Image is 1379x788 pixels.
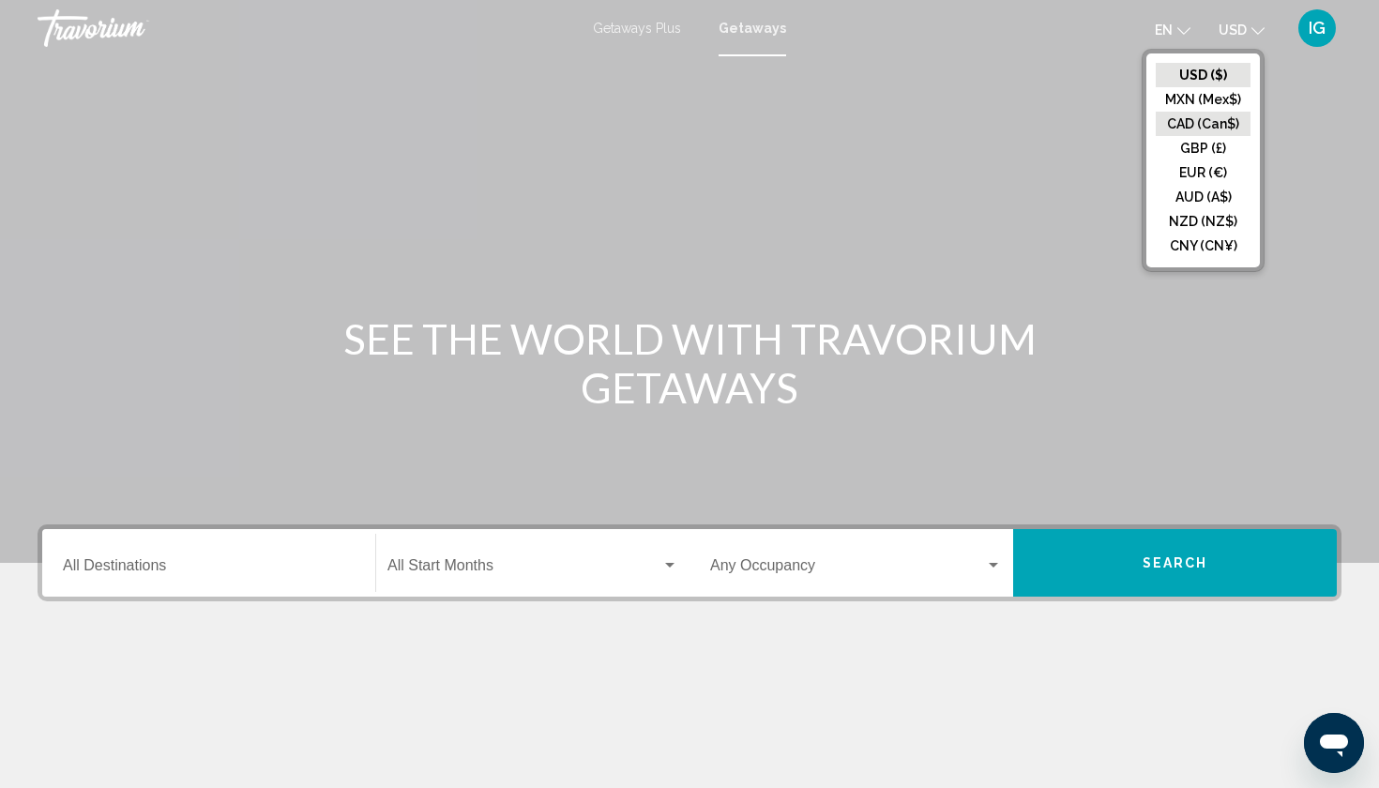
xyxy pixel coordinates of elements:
[1304,713,1364,773] iframe: Button to launch messaging window
[1156,185,1250,209] button: AUD (A$)
[1219,23,1247,38] span: USD
[1156,63,1250,87] button: USD ($)
[1156,209,1250,234] button: NZD (NZ$)
[1155,16,1190,43] button: Change language
[338,314,1041,412] h1: SEE THE WORLD WITH TRAVORIUM GETAWAYS
[719,21,786,36] a: Getaways
[1156,136,1250,160] button: GBP (£)
[42,529,1337,597] div: Search widget
[1155,23,1173,38] span: en
[1156,87,1250,112] button: MXN (Mex$)
[1156,160,1250,185] button: EUR (€)
[1013,529,1337,597] button: Search
[1293,8,1341,48] button: User Menu
[1309,19,1326,38] span: IG
[1219,16,1265,43] button: Change currency
[38,9,574,47] a: Travorium
[1156,112,1250,136] button: CAD (Can$)
[593,21,681,36] a: Getaways Plus
[1143,556,1208,571] span: Search
[1156,234,1250,258] button: CNY (CN¥)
